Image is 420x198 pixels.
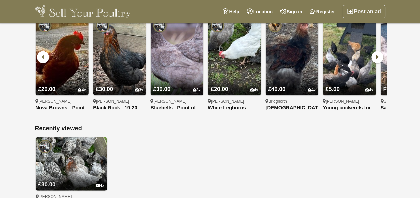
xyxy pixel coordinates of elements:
img: Bluebells - Point of Lays - Lancashire [151,16,203,95]
div: 3 [193,88,201,93]
a: £40.00 4 [266,73,318,95]
a: Post an ad [343,5,385,18]
a: Register [306,5,339,18]
img: Pilling Poultry [38,19,52,32]
img: Meadow View Poultry [268,19,282,32]
div: 4 [365,88,373,93]
a: Nova Browns - Point of Lays - [GEOGRAPHIC_DATA] [36,105,89,111]
div: [PERSON_NAME] [93,99,146,104]
a: £30.00 3 [93,73,146,95]
div: [PERSON_NAME] [323,99,376,104]
img: Pilling Poultry [153,19,167,32]
div: 4 [78,88,86,93]
img: White Leghorns - Point of Lays - Lancashire [208,16,261,95]
span: £5.00 [326,86,340,92]
a: White Leghorns - Point of Lays - [GEOGRAPHIC_DATA] [208,105,261,111]
a: £20.00 4 [208,73,261,95]
img: Black Rock - 19-20 weeks old - Point of Lay [93,16,146,95]
a: £30.00 4 [36,168,107,190]
div: 4 [96,183,104,188]
span: £30.00 [38,181,56,187]
span: £30.00 [96,86,113,92]
div: [PERSON_NAME] [208,99,261,104]
a: Black Rock - 19-20 weeks old - Point of Lay [93,105,146,111]
a: £30.00 3 [151,73,203,95]
span: £40.00 [268,86,286,92]
div: 4 [250,88,258,93]
span: £30.00 [153,86,171,92]
img: Nova Browns - Point of Lays - Lancashire [36,16,89,95]
a: £5.00 4 [323,73,376,95]
a: Bluebells - Point of Lays - [GEOGRAPHIC_DATA] [151,105,203,111]
span: £20.00 [211,86,228,92]
div: Bridgnorth [266,99,318,104]
span: £20.00 [38,86,56,92]
div: 3 [135,88,143,93]
div: 4 [308,88,316,93]
h2: Recently viewed [35,125,385,132]
a: [DEMOGRAPHIC_DATA] pullets and roosters [266,105,318,111]
a: Young cockerels for sale [323,105,376,111]
img: Pilling Poultry [38,140,52,153]
img: Young cockerels for sale [323,16,376,95]
img: Sell Your Poultry [35,5,131,18]
div: [PERSON_NAME] [36,99,89,104]
div: [PERSON_NAME] [151,99,203,104]
img: Pilling Poultry [211,19,224,32]
img: Pilling Poultry [96,19,109,32]
img: Brahma pullets and roosters [266,16,318,95]
a: Location [243,5,276,18]
a: £20.00 4 [36,73,89,95]
a: Help [219,5,243,18]
img: Point of Lays - 16 to 20 weeks old - Lancashire [36,137,107,190]
span: Free [383,86,395,92]
a: Sign in [276,5,306,18]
